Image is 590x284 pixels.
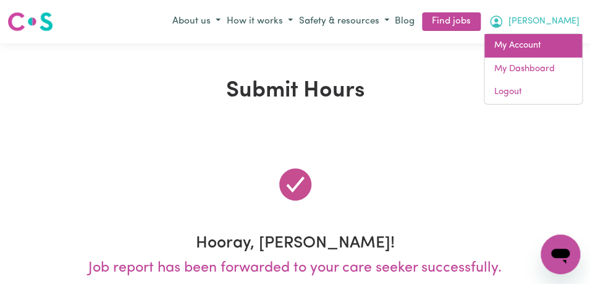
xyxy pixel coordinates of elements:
[7,258,583,280] p: Job report has been forwarded to your care seeker successfully.
[392,12,417,32] a: Blog
[541,235,580,274] iframe: Button to launch messaging window
[484,58,582,81] a: My Dashboard
[7,78,583,105] h1: Submit Hours
[7,234,583,254] h3: Hooray, [PERSON_NAME]!
[422,12,481,32] a: Find jobs
[484,80,582,104] a: Logout
[296,12,392,32] button: Safety & resources
[508,15,579,28] span: [PERSON_NAME]
[486,11,583,32] button: My Account
[7,11,53,33] img: Careseekers logo
[224,12,296,32] button: How it works
[169,12,224,32] button: About us
[7,7,53,36] a: Careseekers logo
[484,34,582,58] a: My Account
[484,33,583,105] div: My Account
